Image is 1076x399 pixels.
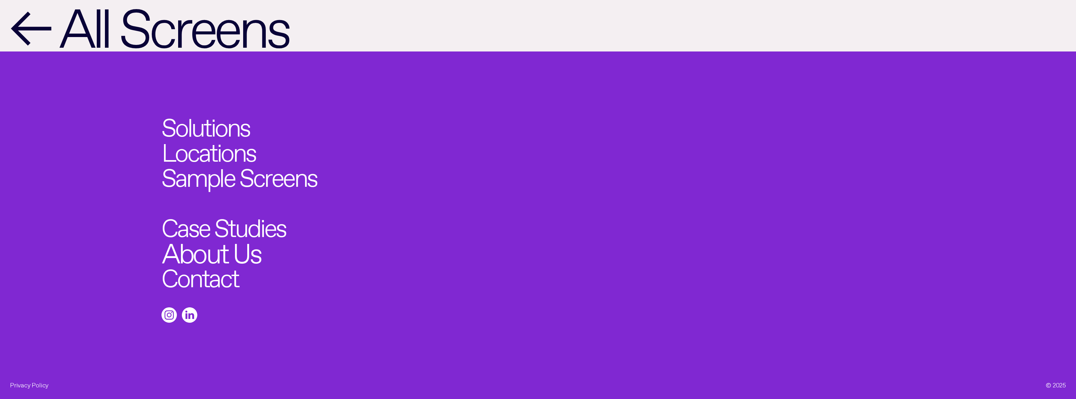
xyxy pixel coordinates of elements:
a: Solutions [161,111,250,137]
a: Privacy Policy [10,383,48,386]
a: Contact [161,262,238,287]
div: © 2025 [1046,380,1066,389]
a: Locations [161,137,256,162]
a: About Us [162,236,261,263]
a: Case Studies [161,212,286,237]
a: Sample Screens [161,162,317,187]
